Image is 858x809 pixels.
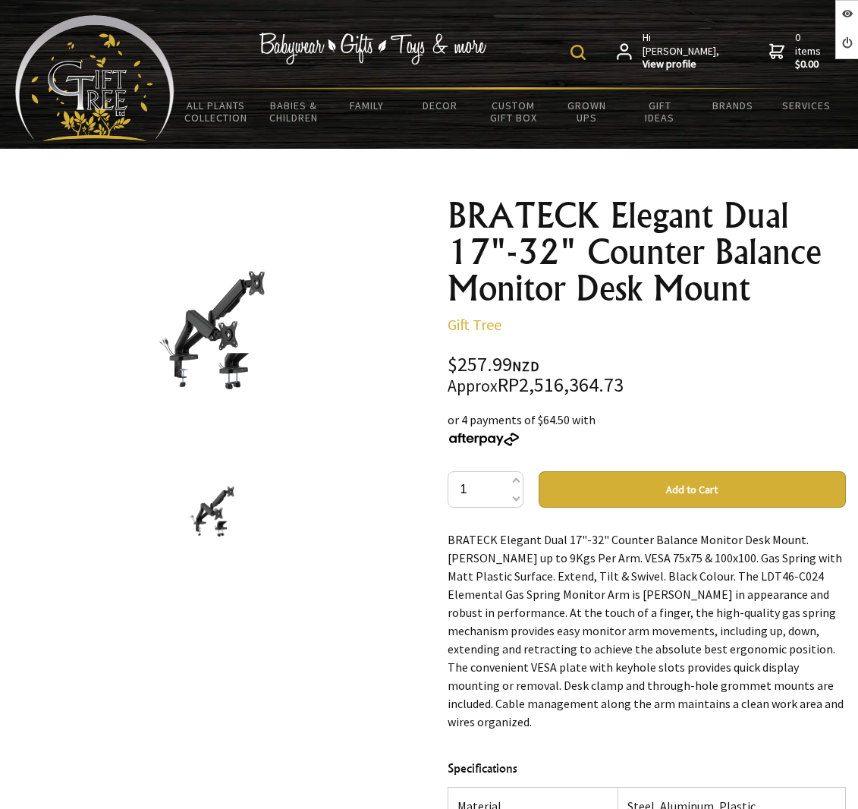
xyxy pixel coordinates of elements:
button: Add to Cart [539,471,847,508]
a: All Plants Collection [174,90,257,134]
img: Babyware - Gifts - Toys and more... [15,15,174,141]
p: BRATECK Elegant Dual 17"-32" Counter Balance Monitor Desk Mount. [PERSON_NAME] up to 9Kgs Per Arm... [448,530,847,731]
a: Babies & Children [257,90,331,134]
a: Custom Gift Box [477,90,551,134]
strong: View profile [643,58,721,71]
a: Gift Ideas [624,90,697,134]
span: Hi [PERSON_NAME], [643,31,721,71]
h1: BRATECK Elegant Dual 17"-32" Counter Balance Monitor Desk Mount [448,197,847,307]
small: Approx [448,376,498,396]
a: Brands [696,90,770,121]
a: Services [770,90,844,121]
div: $257.99 RP2,516,364.73 [448,355,847,395]
img: BRATECK Elegant Dual 17"-32" Counter Balance Monitor Desk Mount [183,483,240,540]
h4: Specifications [448,759,847,778]
img: product search [570,45,586,60]
a: Grown Ups [550,90,624,134]
a: 0 items$0.00 [769,31,824,71]
a: Gift Tree [448,315,501,334]
img: BRATECK Elegant Dual 17"-32" Counter Balance Monitor Desk Mount [143,262,280,398]
a: Family [331,90,404,121]
span: 0 items [795,30,824,71]
div: or 4 payments of $64.50 with [448,411,847,447]
img: Afterpay [448,433,520,446]
strong: $0.00 [795,58,824,71]
a: Decor [404,90,477,121]
a: Hi [PERSON_NAME],View profile [617,31,721,71]
span: NZD [512,357,539,375]
img: Babywear - Gifts - Toys & more [259,33,486,65]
